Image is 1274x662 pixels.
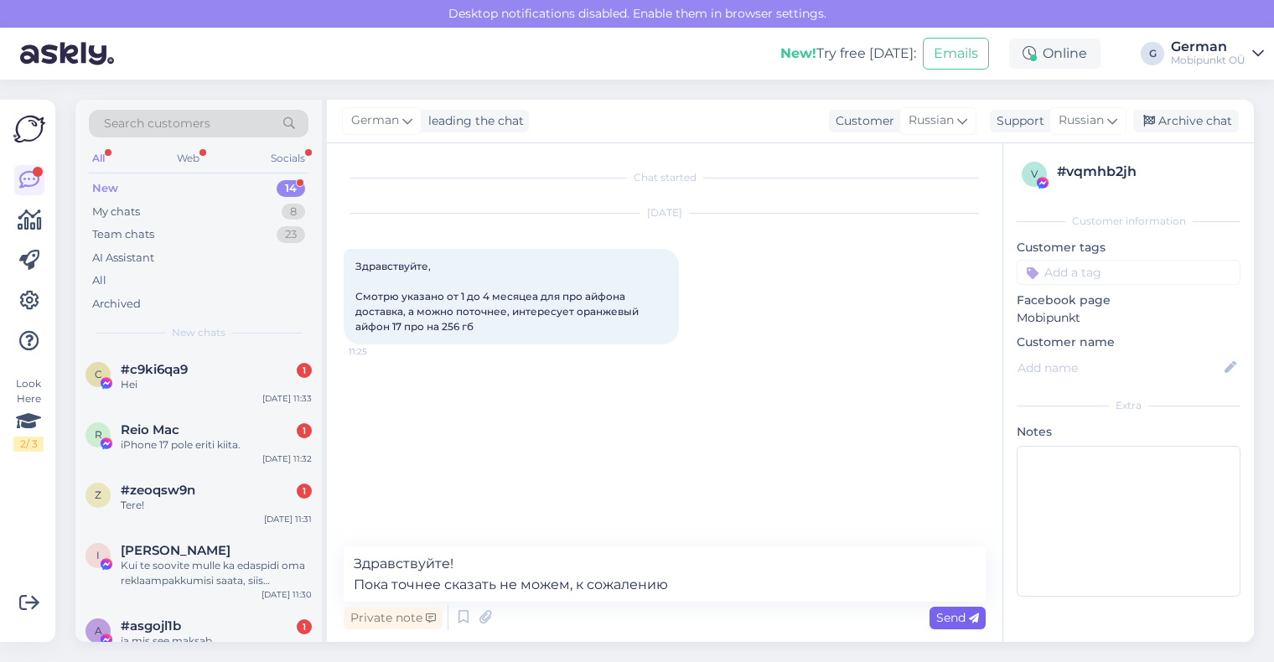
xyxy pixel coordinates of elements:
div: 1 [297,423,312,438]
div: Look Here [13,376,44,452]
div: [DATE] 11:30 [262,588,312,601]
span: #zeoqsw9n [121,483,195,498]
div: Hei [121,377,312,392]
p: Customer tags [1017,239,1240,256]
div: Archive chat [1133,110,1239,132]
div: Chat started [344,170,986,185]
div: [DATE] 11:31 [264,513,312,525]
span: R [95,428,102,441]
div: leading the chat [422,112,524,130]
span: Russian [1059,111,1104,130]
span: #c9ki6qa9 [121,362,188,377]
textarea: Здравствуйте! Пока точнее сказать не можем, к сожалению [344,546,986,602]
span: Russian [909,111,954,130]
div: 1 [297,619,312,634]
span: I [96,549,100,561]
div: My chats [92,204,140,220]
div: 1 [297,484,312,499]
div: Archived [92,296,141,313]
div: iPhone 17 pole eriti kiita. [121,437,312,453]
div: ja mis see maksab [121,634,312,649]
div: All [89,147,108,169]
span: Search customers [104,115,210,132]
button: Emails [923,38,989,70]
div: Tere! [121,498,312,513]
div: # vqmhb2jh [1057,162,1235,182]
div: Support [990,112,1044,130]
p: Facebook page [1017,292,1240,309]
div: Kui te soovite mulle ka edaspidi oma reklaampakkumisi saata, siis sooviksin saada teilt ühekordse... [121,558,312,588]
div: Try free [DATE]: [780,44,916,64]
span: New chats [172,325,225,340]
div: [DATE] 11:33 [262,392,312,405]
p: Notes [1017,423,1240,441]
input: Add a tag [1017,260,1240,285]
a: GermanMobipunkt OÜ [1171,40,1264,67]
div: Mobipunkt OÜ [1171,54,1246,67]
div: Online [1009,39,1101,69]
span: German [351,111,399,130]
span: z [95,489,101,501]
div: [DATE] [344,205,986,220]
p: Mobipunkt [1017,309,1240,327]
b: New! [780,45,816,61]
span: Igor Remmel [121,543,230,558]
div: [DATE] 11:32 [262,453,312,465]
div: AI Assistant [92,250,154,266]
div: New [92,180,118,197]
div: Extra [1017,398,1240,413]
div: Private note [344,607,443,629]
div: 2 / 3 [13,437,44,452]
img: Askly Logo [13,113,45,145]
span: v [1031,168,1038,180]
input: Add name [1018,359,1221,377]
div: Customer information [1017,214,1240,229]
div: 8 [282,204,305,220]
div: 23 [277,226,305,243]
div: Team chats [92,226,154,243]
div: Customer [829,112,894,130]
div: Socials [267,147,308,169]
span: Send [936,610,979,625]
span: #asgojl1b [121,618,181,634]
div: All [92,272,106,289]
span: a [95,624,102,637]
div: 1 [297,363,312,378]
p: Customer name [1017,334,1240,351]
div: Web [173,147,203,169]
div: 14 [277,180,305,197]
span: Здравствуйте, Смотрю указано от 1 до 4 месяцеа для про айфона доставка, а можно поточнее, интерес... [355,260,641,333]
div: G [1141,42,1164,65]
span: c [95,368,102,380]
span: Reio Mac [121,422,179,437]
span: 11:25 [349,345,412,358]
div: German [1171,40,1246,54]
